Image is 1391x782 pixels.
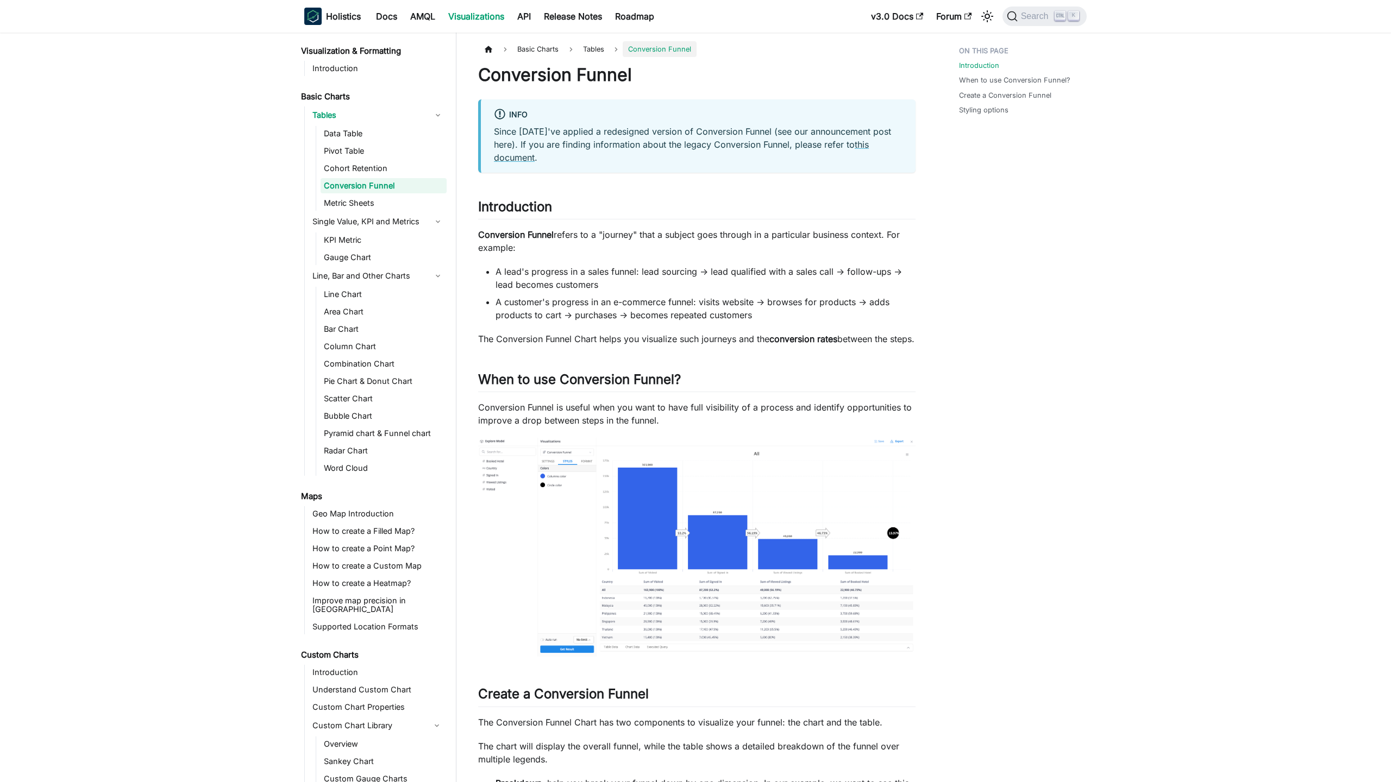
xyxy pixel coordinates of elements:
[321,339,447,354] a: Column Chart
[494,139,869,163] a: this document
[511,8,537,25] a: API
[494,108,903,122] div: info
[298,489,447,504] a: Maps
[309,267,447,285] a: Line, Bar and Other Charts
[321,161,447,176] a: Cohort Retention
[478,199,916,219] h2: Introduction
[309,558,447,573] a: How to create a Custom Map
[309,541,447,556] a: How to create a Point Map?
[321,287,447,302] a: Line Chart
[321,232,447,248] a: KPI Metric
[321,178,447,193] a: Conversion Funnel
[478,686,916,707] h2: Create a Conversion Funnel
[404,8,442,25] a: AMQL
[321,754,447,769] a: Sankey Chart
[321,250,447,265] a: Gauge Chart
[959,105,1008,115] a: Styling options
[309,106,447,124] a: Tables
[321,461,447,476] a: Word Cloud
[478,41,916,57] nav: Breadcrumbs
[1002,7,1087,26] button: Search (Ctrl+K)
[959,90,1051,100] a: Create a Conversion Funnel
[494,125,903,164] p: Since [DATE]'ve applied a redesigned version of Conversion Funnel (see our announcement post here...
[478,228,916,254] p: refers to a "journey" that a subject goes through in a particular business context. For example:
[309,717,427,734] a: Custom Chart Library
[512,41,564,57] span: Basic Charts
[1068,11,1079,21] kbd: K
[478,716,916,729] p: The Conversion Funnel Chart has two components to visualize your funnel: the chart and the table.
[298,89,447,104] a: Basic Charts
[369,8,404,25] a: Docs
[304,8,322,25] img: Holistics
[309,665,447,680] a: Introduction
[769,333,837,344] strong: conversion rates
[478,64,916,86] h1: Conversion Funnel
[478,740,916,766] p: The chart will display the overall funnel, while the table shows a detailed breakdown of the funn...
[496,295,916,321] li: A customer's progress in an e-commerce funnel: visits website → browses for products → adds produ...
[293,33,456,782] nav: Docs sidebar
[298,43,447,59] a: Visualization & Formatting
[304,8,361,25] a: HolisticsHolistics
[309,524,447,539] a: How to create a Filled Map?
[578,41,610,57] span: Tables
[309,593,447,617] a: Improve map precision in [GEOGRAPHIC_DATA]
[478,229,554,240] strong: Conversion Funnel
[298,647,447,663] a: Custom Charts
[326,10,361,23] b: Holistics
[309,506,447,521] a: Geo Map Introduction
[309,682,447,697] a: Understand Custom Chart
[321,408,447,424] a: Bubble Chart
[442,8,511,25] a: Visualizations
[321,143,447,159] a: Pivot Table
[864,8,930,25] a: v3.0 Docs
[309,61,447,76] a: Introduction
[309,619,447,634] a: Supported Location Formats
[321,736,447,752] a: Overview
[537,8,609,25] a: Release Notes
[623,41,697,57] span: Conversion Funnel
[309,699,447,715] a: Custom Chart Properties
[478,332,916,345] p: The Conversion Funnel Chart helps you visualize such journeys and the between the steps.
[321,304,447,319] a: Area Chart
[478,401,916,427] p: Conversion Funnel is useful when you want to have full visibility of a process and identify oppor...
[496,265,916,291] li: A lead's progress in a sales funnel: lead sourcing → lead qualified with a sales call → follow-up...
[478,41,499,57] a: Home page
[979,8,996,25] button: Switch between dark and light mode (currently light mode)
[609,8,661,25] a: Roadmap
[309,576,447,591] a: How to create a Heatmap?
[959,60,999,71] a: Introduction
[1018,11,1055,21] span: Search
[321,426,447,441] a: Pyramid chart & Funnel chart
[478,371,916,392] h2: When to use Conversion Funnel?
[321,443,447,458] a: Radar Chart
[427,717,447,734] button: Collapse sidebar category 'Custom Chart Library'
[930,8,978,25] a: Forum
[321,126,447,141] a: Data Table
[321,356,447,371] a: Combination Chart
[321,391,447,406] a: Scatter Chart
[959,75,1070,85] a: When to use Conversion Funnel?
[321,195,447,211] a: Metric Sheets
[309,213,447,230] a: Single Value, KPI and Metrics
[321,321,447,337] a: Bar Chart
[321,374,447,389] a: Pie Chart & Donut Chart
